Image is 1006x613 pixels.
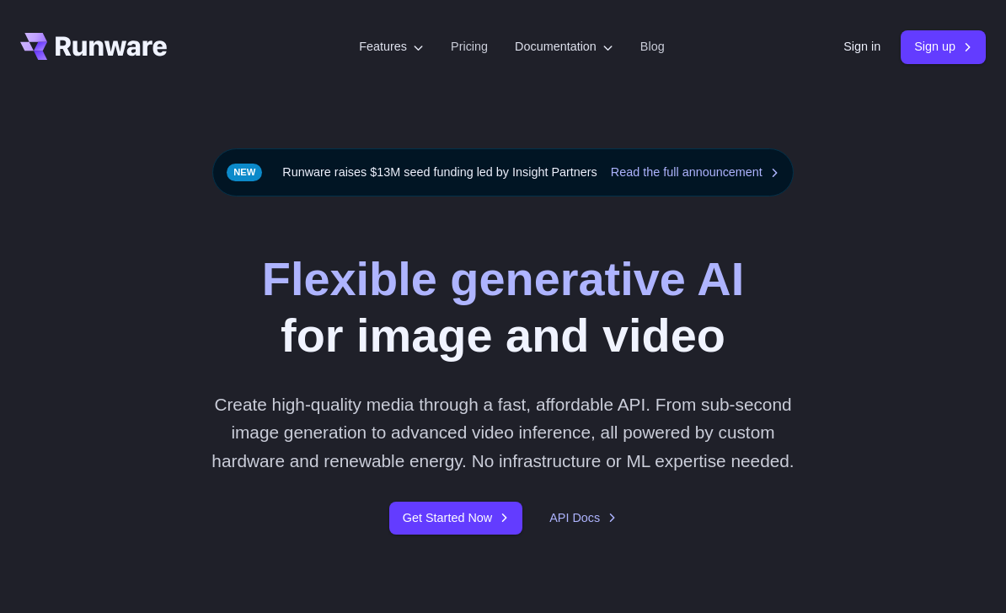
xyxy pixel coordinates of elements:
[611,163,779,182] a: Read the full announcement
[515,37,613,56] label: Documentation
[359,37,424,56] label: Features
[389,502,522,535] a: Get Started Now
[843,37,880,56] a: Sign in
[640,37,665,56] a: Blog
[451,37,488,56] a: Pricing
[212,148,794,196] div: Runware raises $13M seed funding led by Insight Partners
[262,250,744,363] h1: for image and video
[549,508,617,528] a: API Docs
[20,33,167,60] a: Go to /
[901,30,986,63] a: Sign up
[194,390,811,475] p: Create high-quality media through a fast, affordable API. From sub-second image generation to adv...
[262,252,744,305] strong: Flexible generative AI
